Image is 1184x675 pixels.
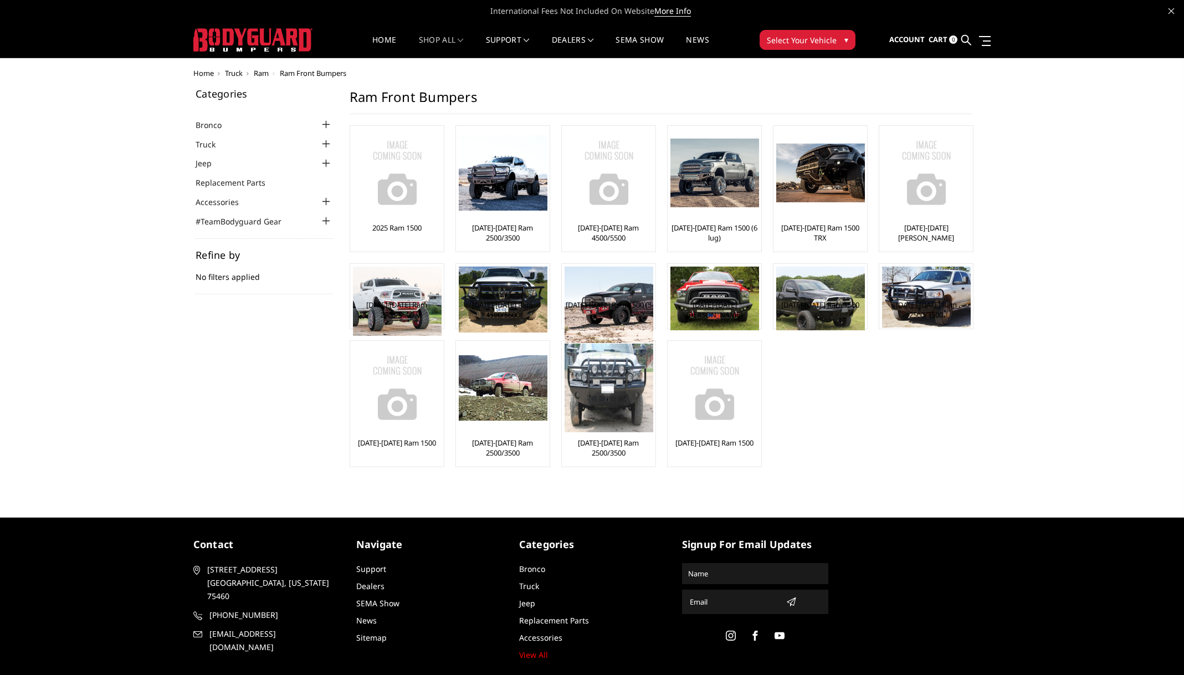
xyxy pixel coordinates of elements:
span: Account [889,34,925,44]
a: shop all [419,36,464,58]
a: Truck [519,581,539,591]
a: [DATE]-[DATE] Ram 2500/3500 [565,438,653,458]
a: Truck [196,139,229,150]
img: No Image [670,344,759,432]
a: [EMAIL_ADDRESS][DOMAIN_NAME] [193,627,340,654]
a: Accessories [519,632,562,643]
a: [DATE]-[DATE] Ram 2500/3500 [353,300,441,320]
a: Dealers [356,581,385,591]
a: No Image [353,129,441,217]
a: [PHONE_NUMBER] [193,608,340,622]
h5: Categories [519,537,665,552]
a: More Info [654,6,691,17]
span: [PHONE_NUMBER] [209,608,338,622]
a: Sitemap [356,632,387,643]
input: Name [684,565,827,582]
input: Email [685,593,782,611]
a: View All [519,650,548,660]
img: No Image [353,129,442,217]
h5: signup for email updates [682,537,828,552]
a: [DATE]-[DATE] Ram 4500/5500 [459,300,547,320]
a: News [686,36,709,58]
a: [DATE]-[DATE] [PERSON_NAME] [882,223,970,243]
a: No Image [353,344,441,432]
span: ▾ [844,34,848,45]
a: Replacement Parts [196,177,279,188]
img: No Image [565,129,653,217]
a: [DATE]-[DATE] Ram 4500/5500 [565,223,653,243]
a: Bronco [519,564,545,574]
a: No Image [882,129,970,217]
span: [EMAIL_ADDRESS][DOMAIN_NAME] [209,627,338,654]
a: [DATE]-[DATE] Ram 1500 (5 lug) [565,300,653,320]
a: Truck [225,68,243,78]
a: Account [889,25,925,55]
a: SEMA Show [616,36,664,58]
a: Support [356,564,386,574]
a: #TeamBodyguard Gear [196,216,295,227]
h5: Navigate [356,537,503,552]
a: [DATE]-[DATE] Ram 1500 [675,438,754,448]
a: [DATE]-[DATE] Ram 1500 (6 lug) [670,223,758,243]
a: Home [193,68,214,78]
a: Jeep [196,157,225,169]
a: SEMA Show [356,598,399,608]
a: Bronco [196,119,235,131]
h5: contact [193,537,340,552]
span: 0 [949,35,957,44]
img: No Image [882,129,971,217]
h5: Categories [196,89,333,99]
a: Home [372,36,396,58]
button: Select Your Vehicle [760,30,855,50]
a: [DATE]-[DATE] Ram 2500/3500 [882,300,970,320]
h5: Refine by [196,250,333,260]
a: [DATE]-[DATE] Ram 1500 [781,300,859,310]
a: Replacement Parts [519,615,589,626]
a: Dealers [552,36,594,58]
img: BODYGUARD BUMPERS [193,28,312,52]
span: Cart [929,34,947,44]
a: News [356,615,377,626]
a: Accessories [196,196,253,208]
a: Support [486,36,530,58]
a: 2025 Ram 1500 [372,223,422,233]
a: Cart 0 [929,25,957,55]
span: Ram Front Bumpers [280,68,346,78]
a: Jeep [519,598,535,608]
img: No Image [353,344,442,432]
a: [DATE]-[DATE] Ram 2500/3500 [459,223,547,243]
a: [DATE]-[DATE] Ram 2500/3500 [459,438,547,458]
a: [DATE]-[DATE] Ram 1500 [358,438,436,448]
a: Ram [254,68,269,78]
a: [DATE]-[DATE] Ram 1500 TRX [776,223,864,243]
a: [DATE]-[DATE] [PERSON_NAME] [670,300,758,320]
div: No filters applied [196,250,333,294]
span: Select Your Vehicle [767,34,837,46]
h1: Ram Front Bumpers [350,89,972,114]
span: [STREET_ADDRESS] [GEOGRAPHIC_DATA], [US_STATE] 75460 [207,563,336,603]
